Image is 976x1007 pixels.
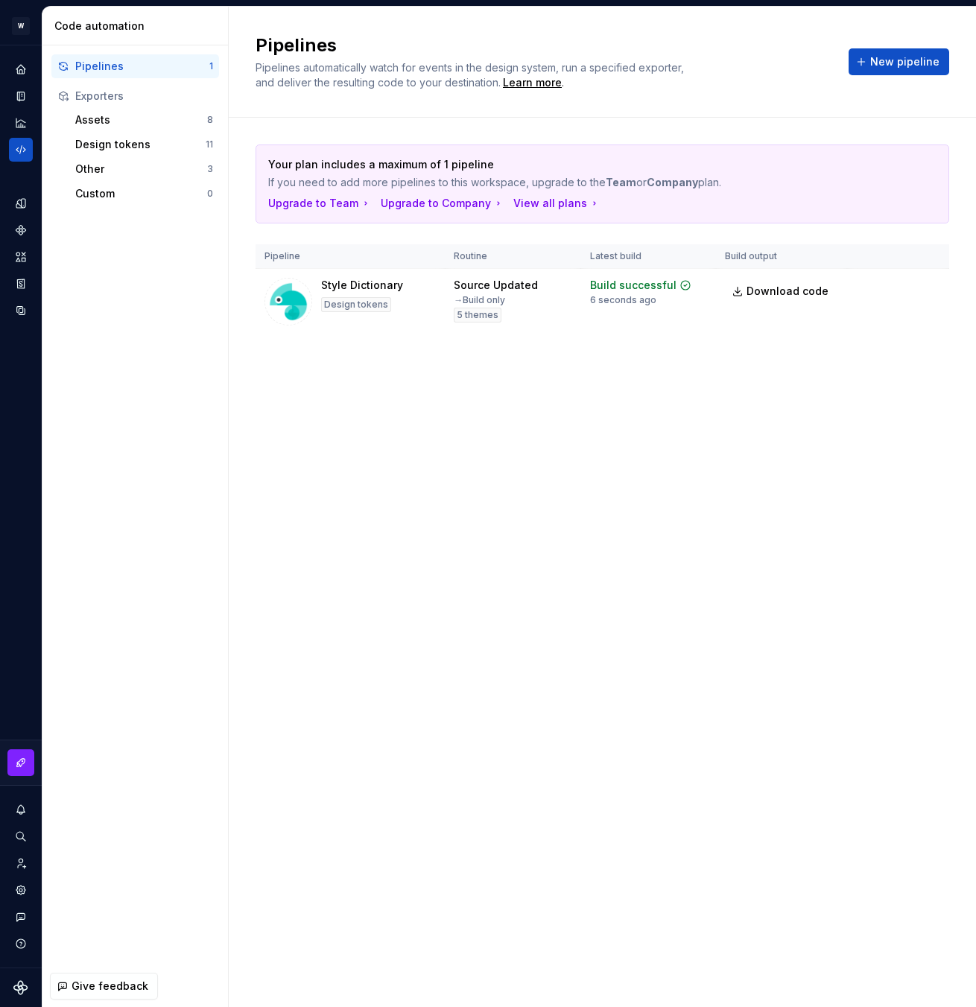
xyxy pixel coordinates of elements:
[13,980,28,995] svg: Supernova Logo
[606,176,636,188] strong: Team
[9,111,33,135] a: Analytics
[581,244,716,269] th: Latest build
[9,905,33,929] button: Contact support
[72,979,148,994] span: Give feedback
[716,244,847,269] th: Build output
[9,299,33,323] a: Data sources
[9,825,33,848] button: Search ⌘K
[321,278,403,293] div: Style Dictionary
[870,54,939,69] span: New pipeline
[207,188,213,200] div: 0
[69,133,219,156] button: Design tokens11
[9,245,33,269] a: Assets
[445,244,580,269] th: Routine
[69,157,219,181] button: Other3
[321,297,391,312] div: Design tokens
[256,61,687,89] span: Pipelines automatically watch for events in the design system, run a specified exporter, and deli...
[75,137,206,152] div: Design tokens
[725,278,838,305] a: Download code
[381,196,504,211] button: Upgrade to Company
[747,284,828,299] span: Download code
[207,114,213,126] div: 8
[54,19,222,34] div: Code automation
[513,196,601,211] button: View all plans
[454,278,538,293] div: Source Updated
[590,278,676,293] div: Build successful
[69,108,219,132] button: Assets8
[268,157,832,172] p: Your plan includes a maximum of 1 pipeline
[501,77,564,89] span: .
[849,48,949,75] button: New pipeline
[454,294,505,306] div: → Build only
[51,54,219,78] button: Pipelines1
[9,57,33,81] a: Home
[75,162,207,177] div: Other
[75,112,207,127] div: Assets
[9,84,33,108] a: Documentation
[268,196,372,211] button: Upgrade to Team
[209,60,213,72] div: 1
[9,138,33,162] a: Code automation
[12,17,30,35] div: W
[9,272,33,296] a: Storybook stories
[590,294,656,306] div: 6 seconds ago
[69,182,219,206] button: Custom0
[457,309,498,321] span: 5 themes
[50,973,158,1000] button: Give feedback
[75,186,207,201] div: Custom
[3,10,39,42] button: W
[9,218,33,242] a: Components
[75,89,213,104] div: Exporters
[268,175,832,190] p: If you need to add more pipelines to this workspace, upgrade to the or plan.
[256,34,831,57] h2: Pipelines
[75,59,209,74] div: Pipelines
[207,163,213,175] div: 3
[9,798,33,822] button: Notifications
[9,191,33,215] a: Design tokens
[647,176,698,188] strong: Company
[206,139,213,150] div: 11
[9,851,33,875] a: Invite team
[9,878,33,902] a: Settings
[503,75,562,90] a: Learn more
[256,244,445,269] th: Pipeline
